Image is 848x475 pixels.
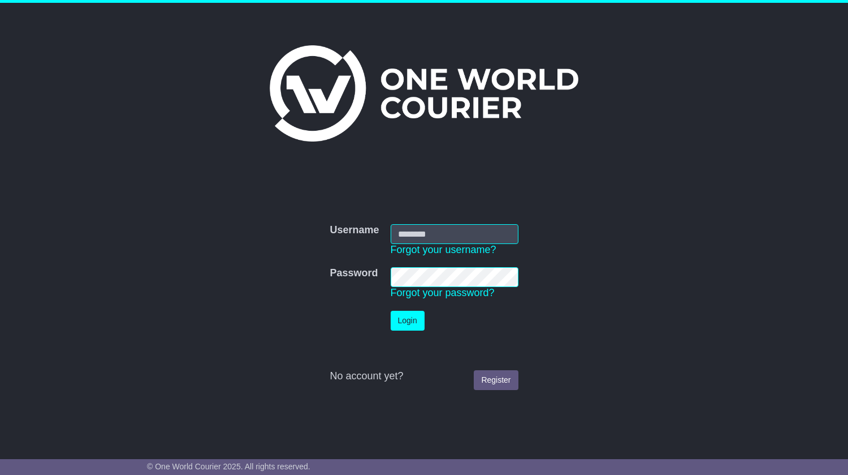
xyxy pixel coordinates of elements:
[330,267,378,280] label: Password
[147,462,310,471] span: © One World Courier 2025. All rights reserved.
[474,370,518,390] a: Register
[270,45,578,142] img: One World
[391,287,495,298] a: Forgot your password?
[391,311,425,331] button: Login
[330,224,379,237] label: Username
[391,244,496,255] a: Forgot your username?
[330,370,518,383] div: No account yet?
